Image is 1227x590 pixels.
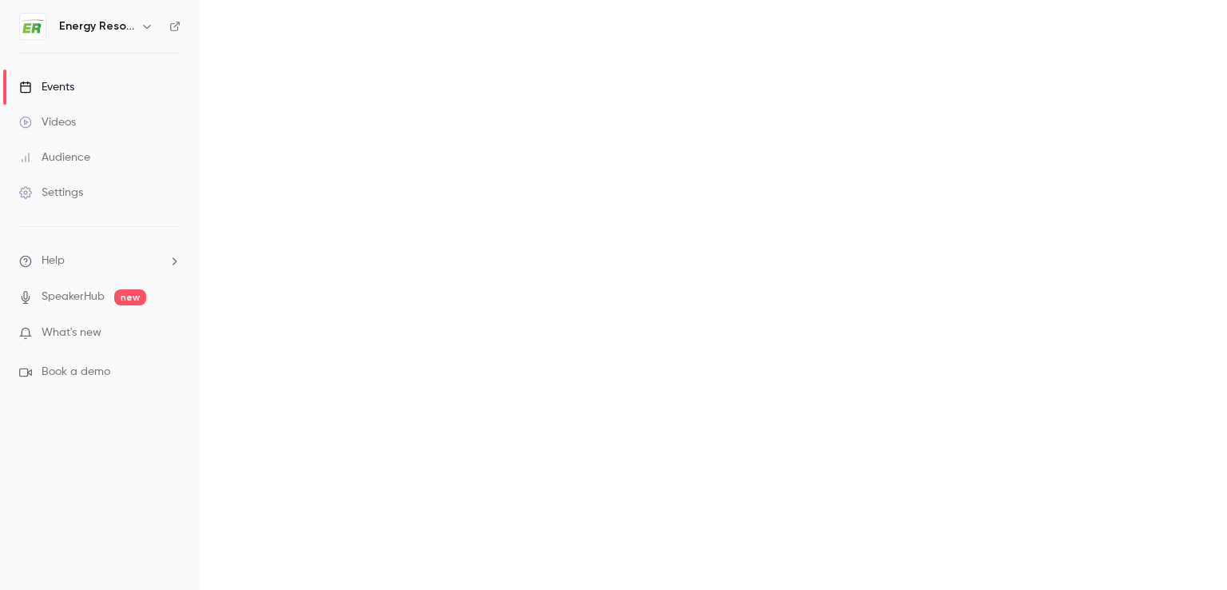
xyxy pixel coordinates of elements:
li: help-dropdown-opener [19,253,181,269]
img: Energy Resources [20,14,46,39]
span: What's new [42,325,101,341]
div: Events [19,79,74,95]
div: Audience [19,149,90,165]
div: Settings [19,185,83,201]
span: new [114,289,146,305]
a: SpeakerHub [42,289,105,305]
span: Book a demo [42,364,110,381]
h6: Energy Resources [59,18,134,34]
span: Help [42,253,65,269]
div: Videos [19,114,76,130]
